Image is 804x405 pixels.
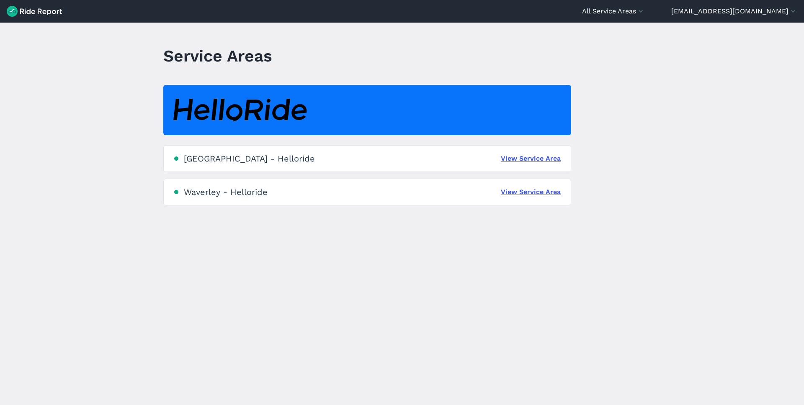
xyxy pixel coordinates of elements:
button: [EMAIL_ADDRESS][DOMAIN_NAME] [671,6,797,16]
button: All Service Areas [582,6,645,16]
img: HelloRide [173,99,307,122]
a: View Service Area [501,187,561,197]
a: View Service Area [501,154,561,164]
h1: Service Areas [163,44,272,67]
div: Waverley - Helloride [184,187,268,197]
div: [GEOGRAPHIC_DATA] - Helloride [184,154,315,164]
img: Ride Report [7,6,62,17]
